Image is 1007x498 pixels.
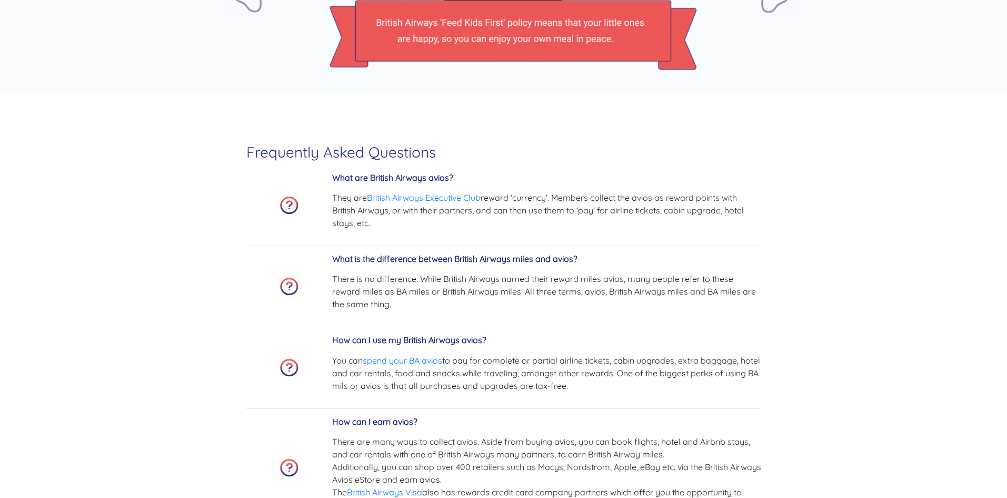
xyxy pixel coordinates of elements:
h5: What are British Airways avios? [332,173,761,183]
img: faq-icon.png [280,359,298,377]
p: There is no difference. While British Airways named their reward miles avios, many people refer t... [332,272,761,310]
img: faq-icon.png [280,459,298,477]
img: faq-icon.png [280,278,298,296]
h5: How can I earn avios? [332,417,761,427]
h5: What is the difference between British Airways miles and avios? [332,254,761,264]
a: British Airways Visa [347,487,422,497]
a: British Airways Executive Club [367,192,481,203]
img: faq-icon.png [280,197,298,214]
p: They are reward ‘currency’. Members collect the avios as reward points with British Airways, or w... [332,191,761,229]
a: spend your BA avios [363,355,442,366]
p: You can to pay for complete or partial airline tickets, cabin upgrades, extra baggage, hotel and ... [332,354,761,392]
h3: Frequently Asked Questions [246,143,761,161]
h5: How can I use my British Airways avios? [332,335,761,345]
